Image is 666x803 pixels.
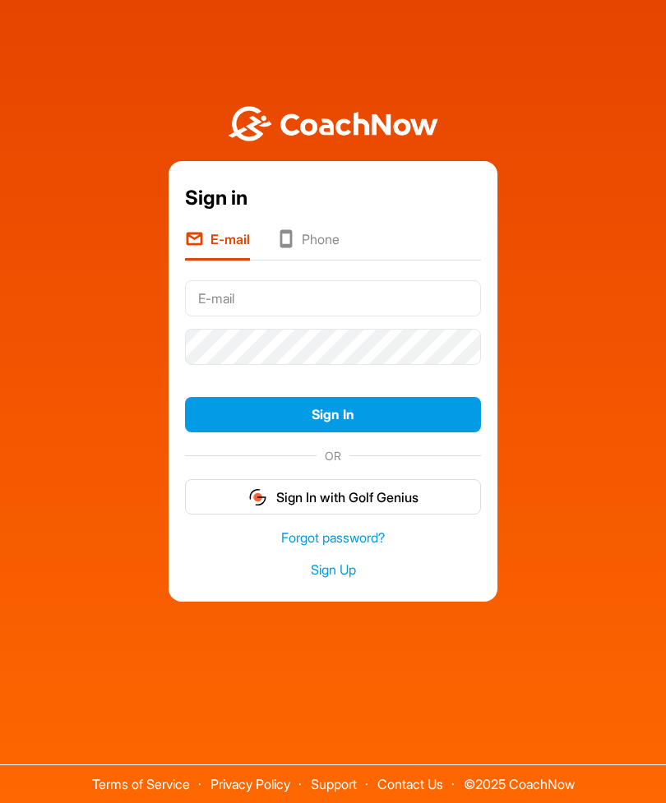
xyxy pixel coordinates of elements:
input: E-mail [185,280,481,316]
button: Sign In [185,397,481,432]
span: OR [317,447,349,464]
li: Phone [276,229,340,261]
a: Terms of Service [92,776,190,792]
a: Contact Us [377,776,443,792]
img: BwLJSsUCoWCh5upNqxVrqldRgqLPVwmV24tXu5FoVAoFEpwwqQ3VIfuoInZCoVCoTD4vwADAC3ZFMkVEQFDAAAAAElFTkSuQmCC [226,106,440,141]
button: Sign In with Golf Genius [185,479,481,515]
a: Privacy Policy [210,776,290,792]
a: Support [311,776,357,792]
div: Sign in [185,183,481,213]
li: E-mail [185,229,250,261]
span: © 2025 CoachNow [456,765,583,791]
a: Sign Up [185,561,481,579]
img: gg_logo [247,487,268,507]
a: Forgot password? [185,528,481,547]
